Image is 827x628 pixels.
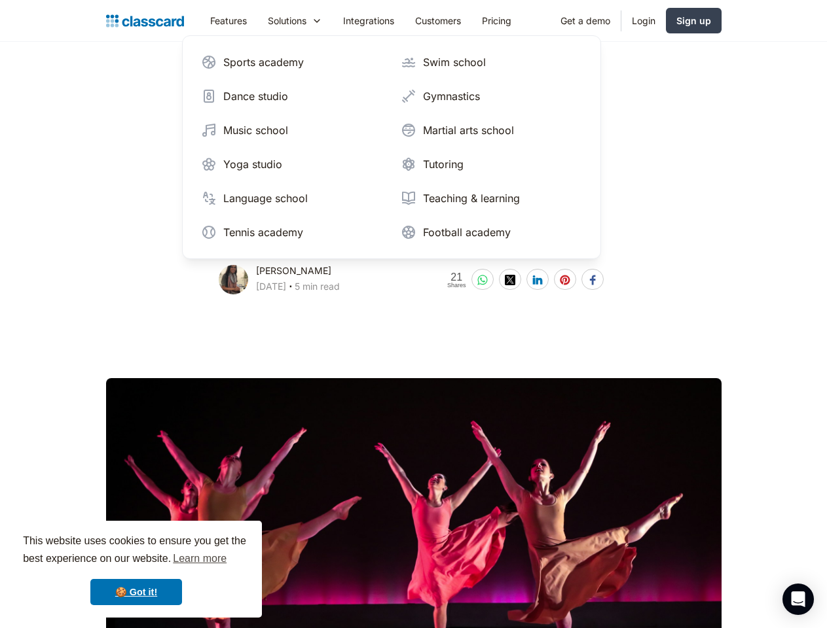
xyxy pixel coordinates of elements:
[268,14,306,27] div: Solutions
[587,275,598,285] img: facebook-white sharing button
[196,219,388,245] a: Tennis academy
[423,88,480,104] div: Gymnastics
[423,156,464,172] div: Tutoring
[395,49,587,75] a: Swim school
[196,117,388,143] a: Music school
[423,122,514,138] div: Martial arts school
[423,224,511,240] div: Football academy
[196,151,388,177] a: Yoga studio
[395,117,587,143] a: Martial arts school
[477,275,488,285] img: whatsapp-white sharing button
[23,533,249,568] span: This website uses cookies to ensure you get the best experience on our website.
[223,156,282,172] div: Yoga studio
[295,279,340,294] div: 5 min read
[666,8,722,33] a: Sign up
[286,279,295,297] div: ‧
[560,275,570,285] img: pinterest-white sharing button
[676,14,711,27] div: Sign up
[423,190,520,206] div: Teaching & learning
[200,6,257,35] a: Features
[447,271,466,283] span: 21
[196,83,388,109] a: Dance studio
[182,35,601,259] nav: Solutions
[10,521,262,618] div: cookieconsent
[257,6,333,35] div: Solutions
[447,283,466,288] span: Shares
[333,6,405,35] a: Integrations
[196,49,388,75] a: Sports academy
[621,6,666,35] a: Login
[395,185,587,211] a: Teaching & learning
[395,219,587,245] a: Football academy
[223,224,303,240] div: Tennis academy
[223,54,304,70] div: Sports academy
[106,12,184,30] a: home
[223,88,288,104] div: Dance studio
[171,549,229,568] a: learn more about cookies
[471,6,522,35] a: Pricing
[223,190,308,206] div: Language school
[405,6,471,35] a: Customers
[532,275,543,285] img: linkedin-white sharing button
[423,54,486,70] div: Swim school
[196,185,388,211] a: Language school
[256,263,331,279] div: [PERSON_NAME]
[782,584,814,615] div: Open Intercom Messenger
[550,6,621,35] a: Get a demo
[256,279,286,294] div: [DATE]
[505,275,515,285] img: twitter-white sharing button
[90,579,182,605] a: dismiss cookie message
[395,151,587,177] a: Tutoring
[223,122,288,138] div: Music school
[395,83,587,109] a: Gymnastics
